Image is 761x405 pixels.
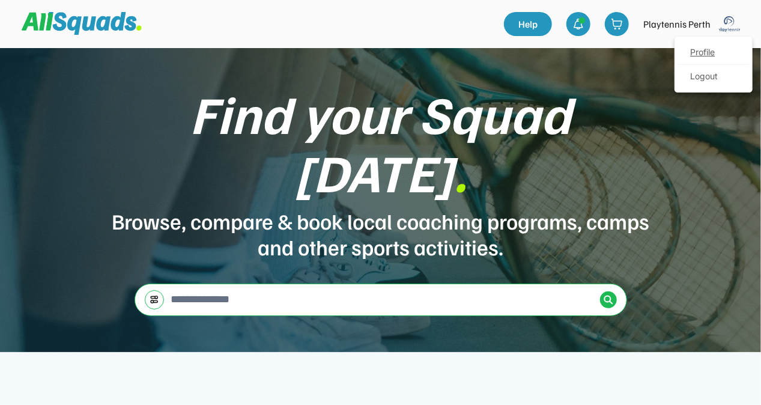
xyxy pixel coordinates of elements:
img: settings-03.svg [150,295,159,304]
img: playtennis%20blue%20logo%201.png [718,12,742,36]
a: Profile [678,41,749,65]
img: shopping-cart-01%20%281%29.svg [611,18,623,30]
img: Squad%20Logo.svg [22,12,142,35]
img: bell-03%20%281%29.svg [572,18,584,30]
div: Playtennis Perth [643,17,711,31]
div: Logout [678,65,749,89]
div: Find your Squad [DATE] [111,84,651,201]
a: Help [504,12,552,36]
img: Icon%20%2838%29.svg [604,295,613,305]
font: . [453,138,467,204]
div: Browse, compare & book local coaching programs, camps and other sports activities. [111,208,651,260]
